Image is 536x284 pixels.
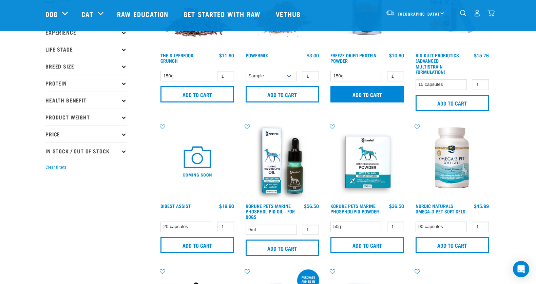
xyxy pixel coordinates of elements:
[472,79,489,90] input: 1
[329,123,406,200] img: POWDER01 65ae0065 919d 4332 9357 5d1113de9ef1 1024x1024
[159,123,236,200] img: COMING SOON
[398,13,439,15] span: [GEOGRAPHIC_DATA]
[45,41,127,58] p: Life Stage
[386,10,395,16] img: van-moving.png
[389,203,404,209] div: $36.50
[160,86,234,102] input: Add to cart
[487,10,495,17] img: home-icon@2x.png
[330,237,404,253] input: Add to cart
[177,0,269,27] a: Get started with Raw
[219,203,234,209] div: $19.90
[389,53,404,58] div: $10.90
[302,225,319,235] input: 1
[160,237,234,253] input: Add to cart
[330,86,404,102] input: Add to cart
[416,95,489,111] input: Add to cart
[414,123,491,200] img: Bottle Of Omega3 Pet With 90 Capsules For Pets
[387,71,404,81] input: 1
[45,92,127,109] p: Health Benefit
[45,9,58,19] a: Dog
[246,240,319,256] input: Add to cart
[244,123,321,200] img: OI Lfront 1024x1024
[474,203,489,209] div: $45.99
[416,205,465,212] a: Nordic Naturals Omega-3 Pet Soft Gels
[302,71,319,81] input: 1
[45,24,127,41] p: Experience
[330,205,379,212] a: Korure Pets Marine Phospholipid Powder
[269,0,309,27] a: Vethub
[474,53,489,58] div: $15.76
[416,54,459,73] a: Bio Kult Probiotics (Advanced Multistrain Formulation)
[110,0,177,27] a: Raw Education
[460,10,466,16] img: home-icon-1@2x.png
[246,86,319,102] input: Add to cart
[330,54,377,62] a: Freeze Dried Protein Powder
[246,205,295,218] a: Korure Pets Marine Phospholipid Oil - for Dogs
[217,71,234,81] input: 1
[513,261,529,277] div: Open Intercom Messenger
[45,58,127,75] p: Breed Size
[304,203,319,209] div: $56.50
[217,222,234,232] input: 1
[45,126,127,143] p: Price
[387,222,404,232] input: 1
[307,53,319,58] div: $3.00
[472,222,489,232] input: 1
[160,54,193,62] a: The Superfood Crunch
[81,9,93,19] a: Cat
[45,143,127,159] p: In Stock / Out Of Stock
[219,53,234,58] div: $11.90
[160,205,191,207] a: Digest Assist
[45,164,66,170] button: Clear filters
[246,54,268,56] a: Powermix
[45,109,127,126] p: Product Weight
[416,237,489,253] input: Add to cart
[45,75,127,92] p: Protein
[474,10,481,17] img: user.png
